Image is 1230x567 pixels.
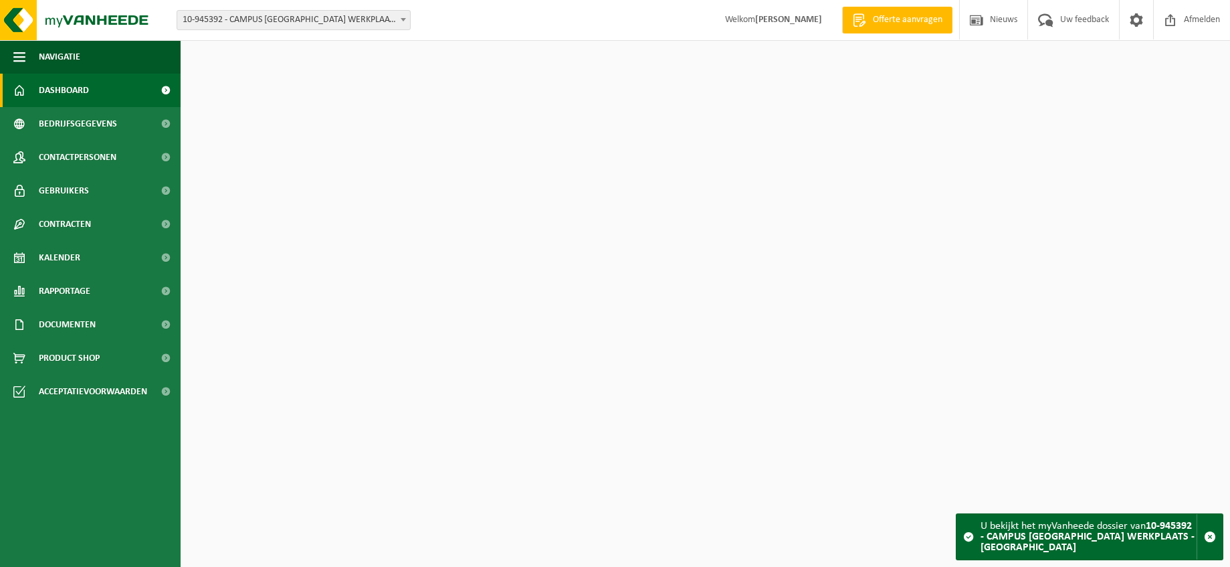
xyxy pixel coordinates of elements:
span: Bedrijfsgegevens [39,107,117,141]
strong: 10-945392 - CAMPUS [GEOGRAPHIC_DATA] WERKPLAATS - [GEOGRAPHIC_DATA] [981,521,1195,553]
span: Rapportage [39,274,90,308]
div: U bekijkt het myVanheede dossier van [981,514,1197,560]
span: Acceptatievoorwaarden [39,375,147,408]
span: 10-945392 - CAMPUS BARNUM WERKPLAATS - ROESELARE [177,10,411,30]
span: Contactpersonen [39,141,116,174]
span: Dashboard [39,74,89,107]
span: 10-945392 - CAMPUS BARNUM WERKPLAATS - ROESELARE [177,11,410,29]
span: Product Shop [39,341,100,375]
span: Documenten [39,308,96,341]
strong: [PERSON_NAME] [755,15,822,25]
span: Offerte aanvragen [869,13,946,27]
span: Navigatie [39,40,80,74]
span: Contracten [39,208,91,241]
span: Kalender [39,241,80,274]
a: Offerte aanvragen [842,7,952,33]
span: Gebruikers [39,174,89,208]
